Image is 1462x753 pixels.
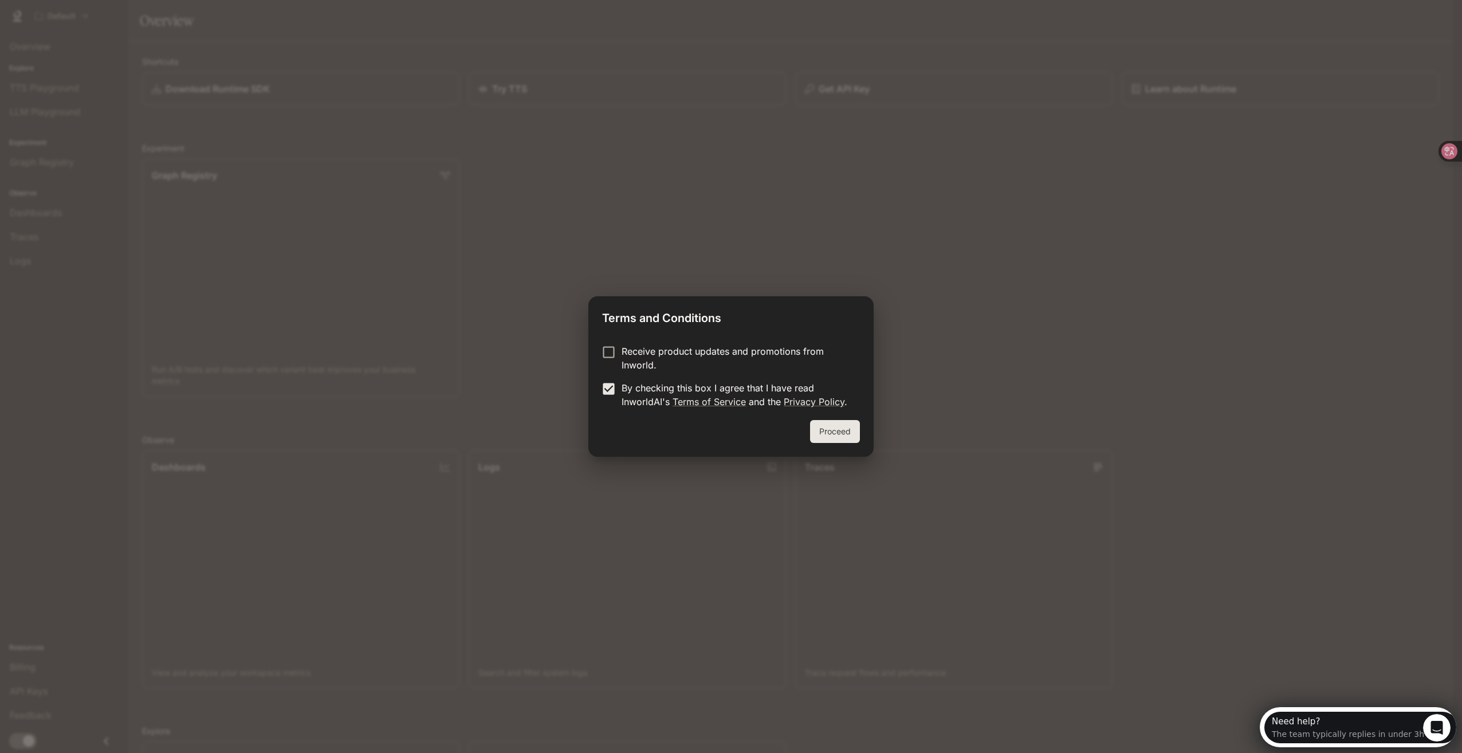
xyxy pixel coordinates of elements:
[12,10,164,19] div: Need help?
[1423,714,1451,742] iframe: Intercom live chat
[5,5,198,36] div: Open Intercom Messenger
[673,396,746,407] a: Terms of Service
[12,19,164,31] div: The team typically replies in under 3h
[1260,707,1456,747] iframe: Intercom live chat discovery launcher
[622,344,851,372] p: Receive product updates and promotions from Inworld.
[588,296,874,335] h2: Terms and Conditions
[784,396,844,407] a: Privacy Policy
[622,381,851,409] p: By checking this box I agree that I have read InworldAI's and the .
[810,420,860,443] button: Proceed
